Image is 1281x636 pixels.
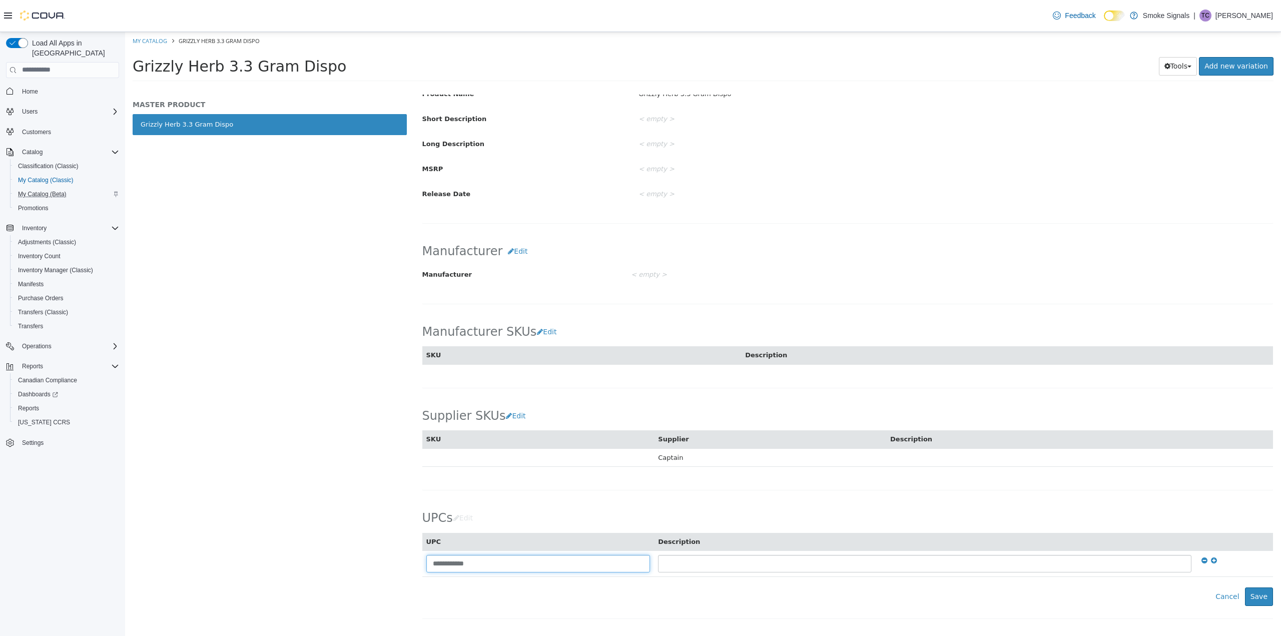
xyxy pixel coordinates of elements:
[533,403,563,411] span: Supplier
[620,319,662,327] span: Description
[1143,10,1189,22] p: Smoke Signals
[297,133,318,141] span: MSRP
[8,68,282,77] h5: MASTER PRODUCT
[14,320,47,332] a: Transfers
[506,79,1155,96] div: < empty >
[18,106,119,118] span: Users
[22,224,47,232] span: Inventory
[14,292,68,304] a: Purchase Orders
[22,148,43,156] span: Catalog
[297,83,362,91] span: Short Description
[297,210,1148,229] h2: Manufacturer
[14,402,119,414] span: Reports
[10,373,123,387] button: Canadian Compliance
[506,234,1083,252] div: < empty >
[14,388,62,400] a: Dashboards
[18,294,64,302] span: Purchase Orders
[533,506,575,513] span: Description
[18,340,119,352] span: Operations
[380,375,406,393] button: Edit
[14,250,119,262] span: Inventory Count
[18,266,93,274] span: Inventory Manager (Classic)
[297,239,347,246] span: Manufacturer
[297,291,437,309] h2: Manufacturer SKUs
[1034,25,1072,44] button: Tools
[18,280,44,288] span: Manifests
[18,176,74,184] span: My Catalog (Classic)
[2,84,123,99] button: Home
[506,154,1155,171] div: < empty >
[10,235,123,249] button: Adjustments (Classic)
[301,319,316,327] span: SKU
[14,236,119,248] span: Adjustments (Classic)
[8,5,42,13] a: My Catalog
[1201,10,1209,22] span: TC
[1085,555,1119,574] button: Cancel
[14,278,119,290] span: Manifests
[1065,11,1095,21] span: Feedback
[14,292,119,304] span: Purchase Orders
[18,126,119,138] span: Customers
[10,319,123,333] button: Transfers
[765,403,807,411] span: Description
[22,88,38,96] span: Home
[20,11,65,21] img: Cova
[14,202,119,214] span: Promotions
[6,80,119,476] nav: Complex example
[2,359,123,373] button: Reports
[18,252,61,260] span: Inventory Count
[1199,10,1211,22] div: Tory Chickite
[18,190,67,198] span: My Catalog (Beta)
[14,236,80,248] a: Adjustments (Classic)
[2,105,123,119] button: Users
[22,362,43,370] span: Reports
[2,125,123,139] button: Customers
[14,264,119,276] span: Inventory Manager (Classic)
[28,38,119,58] span: Load All Apps in [GEOGRAPHIC_DATA]
[14,374,119,386] span: Canadian Compliance
[14,416,74,428] a: [US_STATE] CCRS
[297,108,359,116] span: Long Description
[54,5,135,13] span: Grizzly Herb 3.3 Gram Dispo
[14,264,97,276] a: Inventory Manager (Classic)
[14,388,119,400] span: Dashboards
[14,402,43,414] a: Reports
[14,320,119,332] span: Transfers
[10,201,123,215] button: Promotions
[10,263,123,277] button: Inventory Manager (Classic)
[14,160,119,172] span: Classification (Classic)
[14,416,119,428] span: Washington CCRS
[506,129,1155,146] div: < empty >
[18,126,55,138] a: Customers
[18,340,56,352] button: Operations
[18,85,119,98] span: Home
[297,375,406,393] h2: Supplier SKUs
[14,174,78,186] a: My Catalog (Classic)
[14,374,81,386] a: Canadian Compliance
[14,188,71,200] a: My Catalog (Beta)
[2,145,123,159] button: Catalog
[1104,11,1125,21] input: Dark Mode
[18,437,48,449] a: Settings
[18,404,39,412] span: Reports
[18,204,49,212] span: Promotions
[328,477,353,495] button: Edit
[10,277,123,291] button: Manifests
[14,174,119,186] span: My Catalog (Classic)
[297,477,353,495] h2: UPCs
[18,436,119,449] span: Settings
[18,418,70,426] span: [US_STATE] CCRS
[2,435,123,450] button: Settings
[1193,10,1195,22] p: |
[10,401,123,415] button: Reports
[14,188,119,200] span: My Catalog (Beta)
[18,222,51,234] button: Inventory
[18,308,68,316] span: Transfers (Classic)
[529,416,761,435] td: Captain
[14,278,48,290] a: Manifests
[301,506,316,513] span: UPC
[18,146,119,158] span: Catalog
[301,403,316,411] span: SKU
[1074,25,1148,44] a: Add new variation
